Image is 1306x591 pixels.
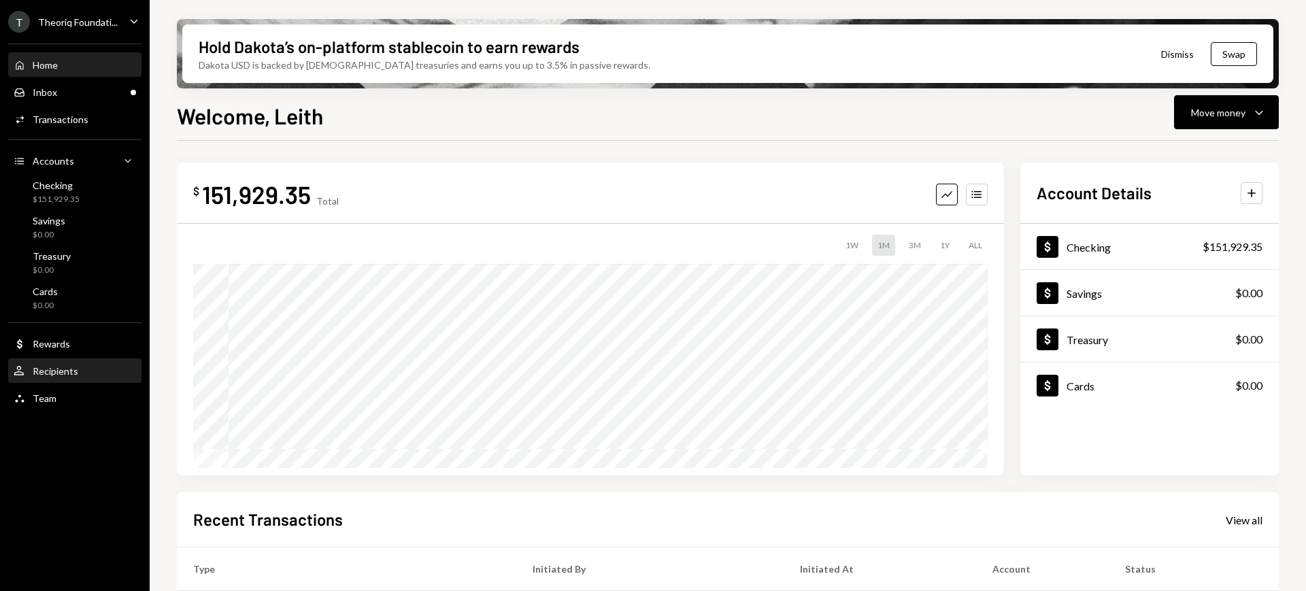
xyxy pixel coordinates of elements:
[202,179,311,209] div: 151,929.35
[177,102,323,129] h1: Welcome, Leith
[1067,241,1111,254] div: Checking
[1235,377,1262,394] div: $0.00
[872,235,895,256] div: 1M
[193,184,199,198] div: $
[1211,42,1257,66] button: Swap
[8,175,141,208] a: Checking$151,929.35
[33,286,58,297] div: Cards
[177,547,516,591] th: Type
[784,547,975,591] th: Initiated At
[1203,239,1262,255] div: $151,929.35
[8,386,141,410] a: Team
[199,58,650,72] div: Dakota USD is backed by [DEMOGRAPHIC_DATA] treasuries and earns you up to 3.5% in passive rewards.
[8,358,141,383] a: Recipients
[8,148,141,173] a: Accounts
[1226,512,1262,527] a: View all
[199,35,580,58] div: Hold Dakota’s on-platform stablecoin to earn rewards
[963,235,988,256] div: ALL
[193,508,343,530] h2: Recent Transactions
[33,194,80,205] div: $151,929.35
[1235,331,1262,348] div: $0.00
[33,300,58,311] div: $0.00
[33,338,70,350] div: Rewards
[33,229,65,241] div: $0.00
[1109,547,1279,591] th: Status
[1020,316,1279,362] a: Treasury$0.00
[33,250,71,262] div: Treasury
[33,155,74,167] div: Accounts
[1174,95,1279,129] button: Move money
[935,235,955,256] div: 1Y
[8,107,141,131] a: Transactions
[840,235,864,256] div: 1W
[8,331,141,356] a: Rewards
[1067,379,1094,392] div: Cards
[33,392,56,404] div: Team
[1067,333,1108,346] div: Treasury
[38,16,118,28] div: Theoriq Foundati...
[976,547,1109,591] th: Account
[33,215,65,226] div: Savings
[1067,287,1102,300] div: Savings
[316,195,339,207] div: Total
[8,11,30,33] div: T
[1235,285,1262,301] div: $0.00
[33,59,58,71] div: Home
[8,80,141,104] a: Inbox
[1020,224,1279,269] a: Checking$151,929.35
[1020,270,1279,316] a: Savings$0.00
[1037,182,1152,204] h2: Account Details
[1226,513,1262,527] div: View all
[1020,362,1279,408] a: Cards$0.00
[33,114,88,125] div: Transactions
[33,180,80,191] div: Checking
[903,235,926,256] div: 3M
[8,211,141,243] a: Savings$0.00
[516,547,784,591] th: Initiated By
[33,365,78,377] div: Recipients
[1144,38,1211,70] button: Dismiss
[1191,105,1245,120] div: Move money
[8,52,141,77] a: Home
[8,246,141,279] a: Treasury$0.00
[8,282,141,314] a: Cards$0.00
[33,265,71,276] div: $0.00
[33,86,57,98] div: Inbox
